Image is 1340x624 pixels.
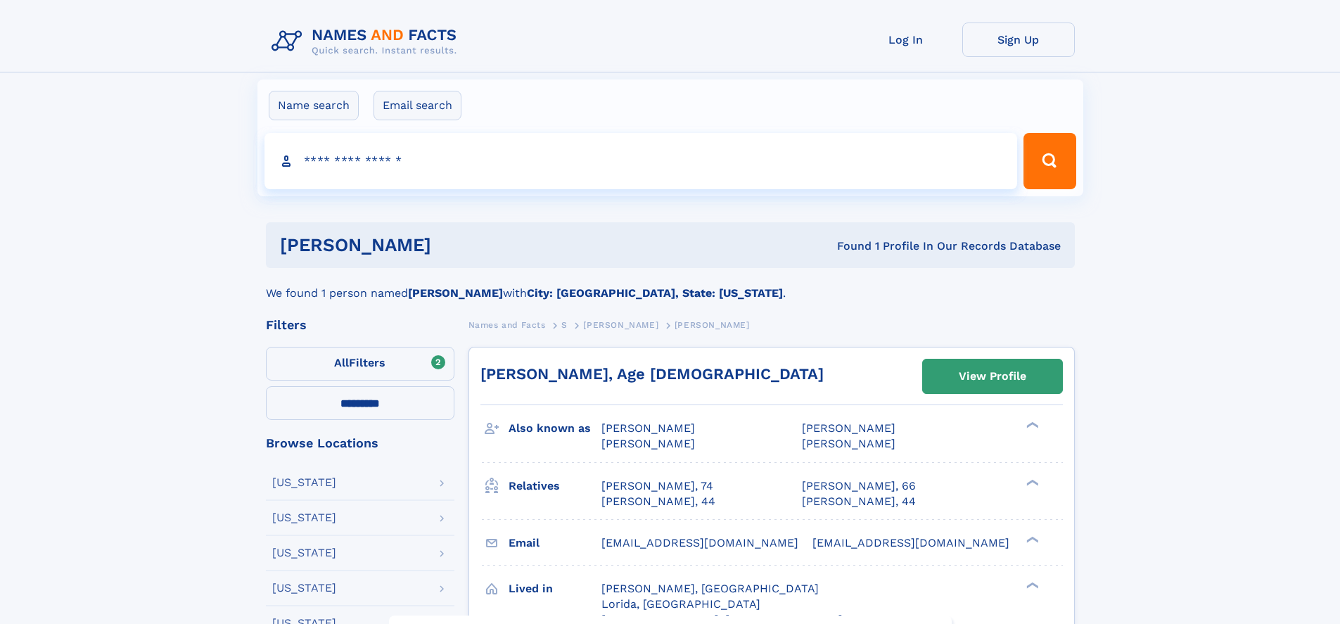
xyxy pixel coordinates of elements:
div: Filters [266,319,454,331]
div: Found 1 Profile In Our Records Database [634,238,1061,254]
div: [US_STATE] [272,477,336,488]
a: [PERSON_NAME], 44 [601,494,715,509]
a: [PERSON_NAME] [583,316,658,333]
span: S [561,320,568,330]
span: All [334,356,349,369]
h3: Lived in [509,577,601,601]
label: Name search [269,91,359,120]
button: Search Button [1023,133,1076,189]
a: Sign Up [962,23,1075,57]
div: ❯ [1023,580,1040,590]
b: City: [GEOGRAPHIC_DATA], State: [US_STATE] [527,286,783,300]
div: Browse Locations [266,437,454,450]
div: ❯ [1023,535,1040,544]
span: [PERSON_NAME] [583,320,658,330]
span: [PERSON_NAME], [GEOGRAPHIC_DATA] [601,582,819,595]
span: [PERSON_NAME] [675,320,750,330]
a: [PERSON_NAME], Age [DEMOGRAPHIC_DATA] [480,365,824,383]
a: Log In [850,23,962,57]
h1: [PERSON_NAME] [280,236,634,254]
span: [EMAIL_ADDRESS][DOMAIN_NAME] [812,536,1009,549]
div: [US_STATE] [272,582,336,594]
span: Lorida, [GEOGRAPHIC_DATA] [601,597,760,611]
span: [PERSON_NAME] [802,421,895,435]
label: Email search [374,91,461,120]
h3: Also known as [509,416,601,440]
input: search input [264,133,1018,189]
div: ❯ [1023,421,1040,430]
div: View Profile [959,360,1026,393]
a: [PERSON_NAME], 74 [601,478,713,494]
div: We found 1 person named with . [266,268,1075,302]
span: [EMAIL_ADDRESS][DOMAIN_NAME] [601,536,798,549]
h3: Relatives [509,474,601,498]
a: S [561,316,568,333]
a: View Profile [923,359,1062,393]
span: [PERSON_NAME] [601,421,695,435]
label: Filters [266,347,454,381]
a: Names and Facts [468,316,546,333]
h3: Email [509,531,601,555]
div: [US_STATE] [272,512,336,523]
a: [PERSON_NAME], 44 [802,494,916,509]
div: ❯ [1023,478,1040,487]
img: Logo Names and Facts [266,23,468,61]
span: [PERSON_NAME] [802,437,895,450]
b: [PERSON_NAME] [408,286,503,300]
div: [US_STATE] [272,547,336,559]
a: [PERSON_NAME], 66 [802,478,916,494]
span: [PERSON_NAME] [601,437,695,450]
